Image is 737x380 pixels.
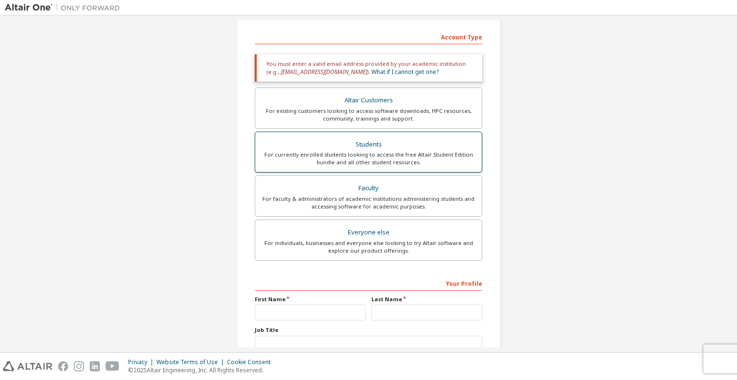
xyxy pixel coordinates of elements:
[128,366,276,374] p: © 2025 Altair Engineering, Inc. All Rights Reserved.
[156,358,227,366] div: Website Terms of Use
[3,361,52,371] img: altair_logo.svg
[255,275,482,291] div: Your Profile
[261,239,476,255] div: For individuals, businesses and everyone else looking to try Altair software and explore our prod...
[261,195,476,210] div: For faculty & administrators of academic institutions administering students and accessing softwa...
[261,94,476,107] div: Altair Customers
[261,138,476,151] div: Students
[128,358,156,366] div: Privacy
[255,29,482,44] div: Account Type
[90,361,100,371] img: linkedin.svg
[371,68,439,76] a: What if I cannot get one?
[106,361,119,371] img: youtube.svg
[255,326,482,334] label: Job Title
[281,68,367,76] span: [EMAIL_ADDRESS][DOMAIN_NAME]
[261,107,476,123] div: For existing customers looking to access software downloads, HPC resources, community, trainings ...
[227,358,276,366] div: Cookie Consent
[261,226,476,239] div: Everyone else
[371,295,482,303] label: Last Name
[255,54,482,82] div: You must enter a valid email address provided by your academic institution (e.g., ).
[5,3,125,12] img: Altair One
[255,295,366,303] label: First Name
[74,361,84,371] img: instagram.svg
[58,361,68,371] img: facebook.svg
[261,182,476,195] div: Faculty
[261,151,476,166] div: For currently enrolled students looking to access the free Altair Student Edition bundle and all ...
